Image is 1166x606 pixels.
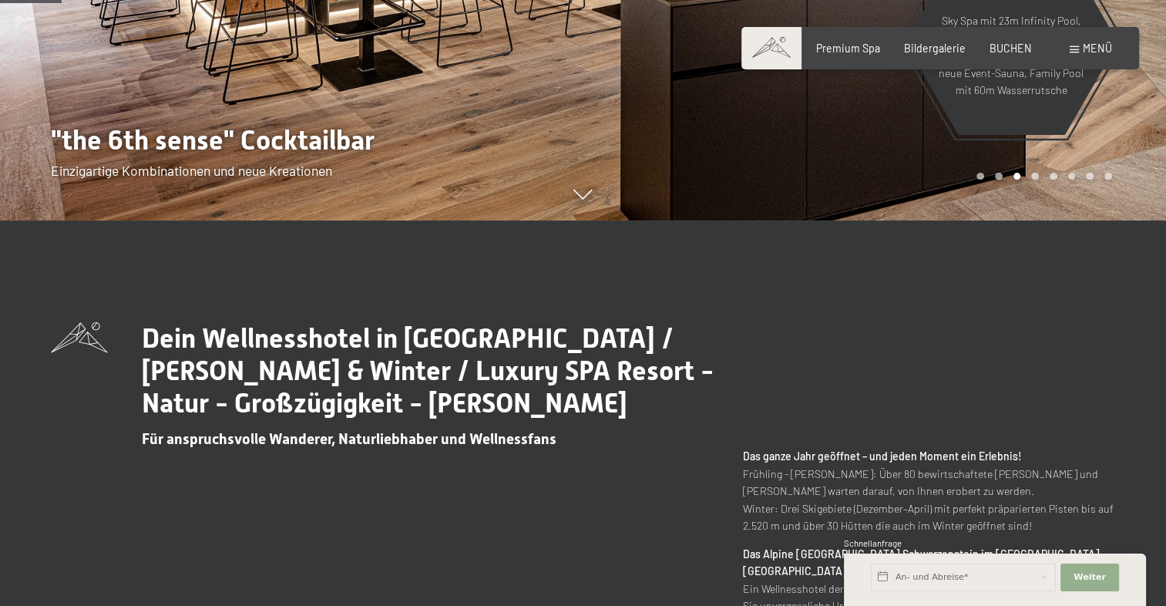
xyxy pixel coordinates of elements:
[904,42,966,55] a: Bildergalerie
[743,449,1022,463] strong: Das ganze Jahr geöffnet – und jeden Moment ein Erlebnis!
[1050,173,1057,180] div: Carousel Page 5
[142,322,714,419] span: Dein Wellnesshotel in [GEOGRAPHIC_DATA] / [PERSON_NAME] & Winter / Luxury SPA Resort - Natur - Gr...
[937,12,1084,99] p: Sky Spa mit 23m Infinity Pool, großem Whirlpool und Sky-Sauna, Sauna Outdoor Lounge, neue Event-S...
[743,547,1107,578] strong: Das Alpine [GEOGRAPHIC_DATA] Schwarzenstein im [GEOGRAPHIC_DATA] – [GEOGRAPHIC_DATA]:
[142,430,556,448] span: Für anspruchsvolle Wanderer, Naturliebhaber und Wellnessfans
[995,173,1003,180] div: Carousel Page 2
[1060,564,1119,591] button: Weiter
[1086,173,1094,180] div: Carousel Page 7
[743,448,1115,535] p: Frühling - [PERSON_NAME]: Über 80 bewirtschaftete [PERSON_NAME] und [PERSON_NAME] warten darauf, ...
[1068,173,1076,180] div: Carousel Page 6
[1074,571,1106,584] span: Weiter
[990,42,1032,55] a: BUCHEN
[971,173,1111,180] div: Carousel Pagination
[1104,173,1112,180] div: Carousel Page 8
[844,538,902,548] span: Schnellanfrage
[1031,173,1039,180] div: Carousel Page 4
[976,173,984,180] div: Carousel Page 1
[1013,173,1021,180] div: Carousel Page 3 (Current Slide)
[1083,42,1112,55] span: Menü
[816,42,880,55] a: Premium Spa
